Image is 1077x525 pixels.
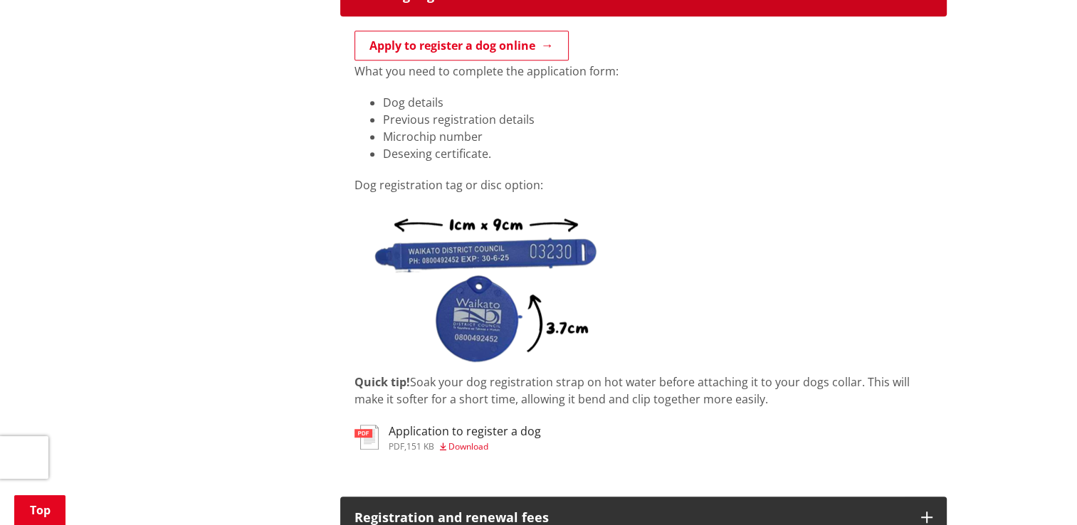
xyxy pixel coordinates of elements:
li: Microchip number [383,128,932,145]
img: document-pdf.svg [354,425,379,450]
span: pdf [389,440,404,452]
span: Download [448,440,488,452]
strong: Quick tip! [354,374,410,390]
div: Soak your dog registration strap on hot water before attaching it to your dogs collar. This will ... [354,373,932,425]
li: Desexing certificate. [383,145,932,162]
img: Dog Tags 20 21 [354,208,612,373]
div: , [389,442,541,451]
li: Dog details [383,94,932,111]
h3: Registration and renewal fees [354,511,907,525]
p: Dog registration tag or disc option: [354,176,932,193]
span: 151 KB [406,440,434,452]
p: What you need to complete the application form: [354,63,932,80]
a: Application to register a dog pdf,151 KB Download [354,425,541,450]
li: Previous registration details [383,111,932,128]
a: Top [14,495,65,525]
h3: Application to register a dog [389,425,541,438]
a: Apply to register a dog online [354,31,569,60]
iframe: Messenger Launcher [1012,465,1063,516]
